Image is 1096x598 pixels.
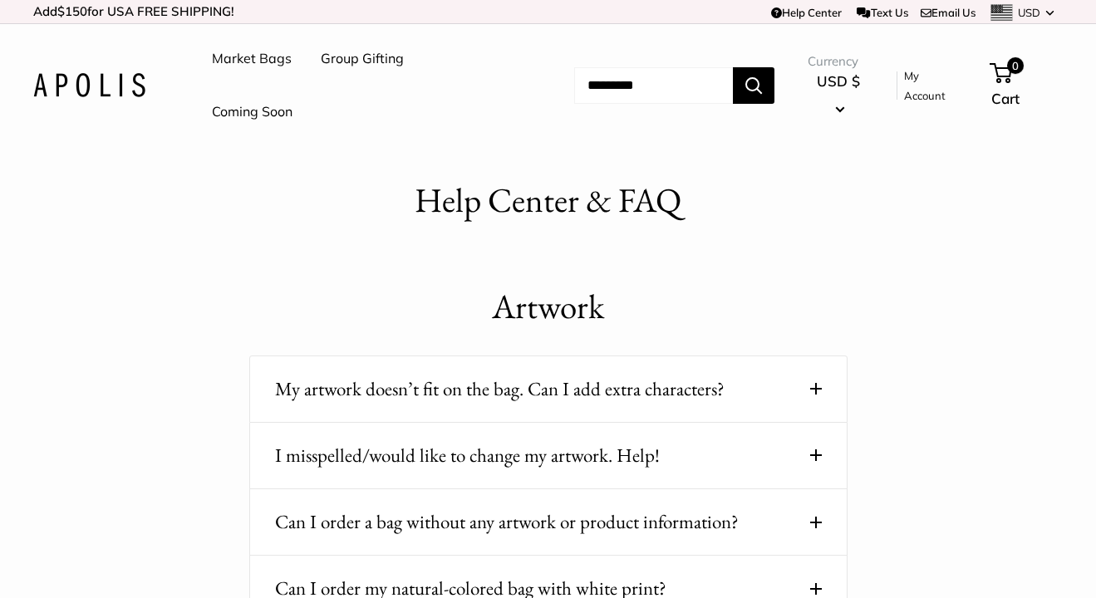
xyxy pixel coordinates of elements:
[991,59,1063,112] a: 0 Cart
[808,68,868,121] button: USD $
[33,73,145,97] img: Apolis
[275,373,822,405] button: My artwork doesn’t fit on the bag. Can I add extra characters?
[249,282,848,331] h1: Artwork
[817,72,860,90] span: USD $
[733,67,774,104] button: Search
[574,67,733,104] input: Search...
[1007,57,1024,74] span: 0
[321,47,404,71] a: Group Gifting
[857,6,907,19] a: Text Us
[212,100,292,125] a: Coming Soon
[212,47,292,71] a: Market Bags
[808,50,868,73] span: Currency
[275,506,822,538] button: Can I order a bag without any artwork or product information?
[1018,6,1040,19] span: USD
[904,66,963,106] a: My Account
[991,90,1020,107] span: Cart
[13,535,178,585] iframe: Sign Up via Text for Offers
[275,439,822,472] button: I misspelled/would like to change my artwork. Help!
[415,176,681,225] h1: Help Center & FAQ
[57,3,87,19] span: $150
[921,6,976,19] a: Email Us
[771,6,842,19] a: Help Center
